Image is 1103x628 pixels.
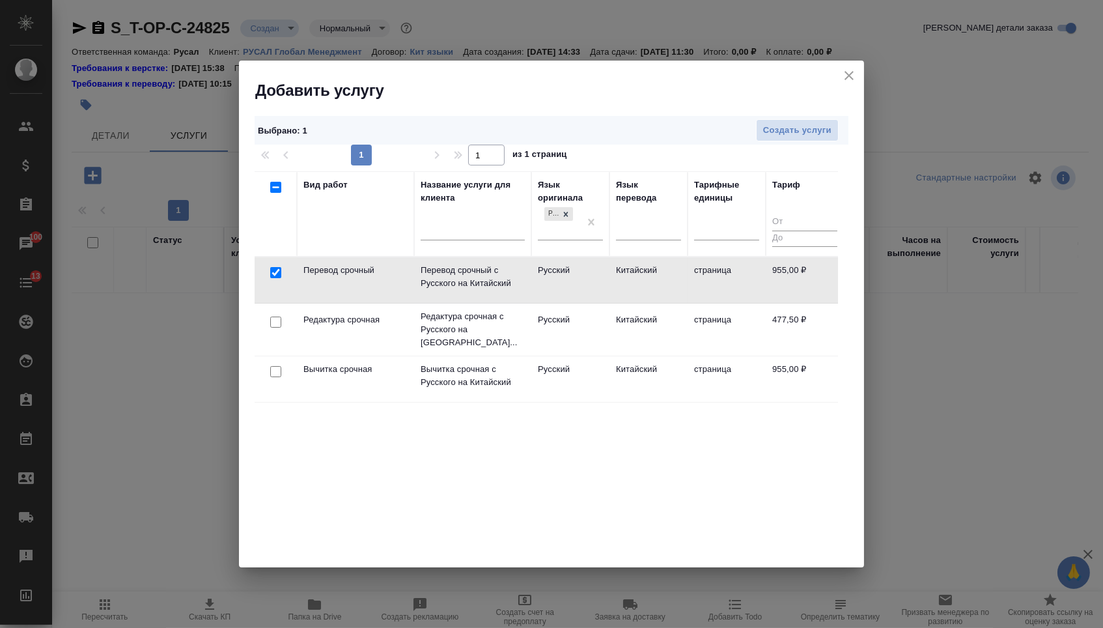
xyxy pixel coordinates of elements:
[772,231,837,247] input: До
[616,178,681,205] div: Язык перевода
[772,214,837,231] input: От
[609,307,688,352] td: Китайский
[258,126,307,136] span: Выбрано : 1
[609,257,688,303] td: Китайский
[839,66,859,85] button: close
[255,80,864,101] h2: Добавить услугу
[688,356,766,402] td: страница
[303,178,348,192] div: Вид работ
[688,257,766,303] td: страница
[531,257,609,303] td: Русский
[694,178,759,205] div: Тарифные единицы
[538,178,603,205] div: Язык оригинала
[421,178,525,205] div: Название услуги для клиента
[756,119,839,142] button: Создать услуги
[609,356,688,402] td: Китайский
[421,363,525,389] p: Вычитка срочная с Русского на Китайский
[303,313,408,326] p: Редактура срочная
[763,123,831,138] span: Создать услуги
[531,307,609,352] td: Русский
[766,257,844,303] td: 955,00 ₽
[766,356,844,402] td: 955,00 ₽
[421,310,525,349] p: Редактура срочная с Русского на [GEOGRAPHIC_DATA]...
[531,356,609,402] td: Русский
[421,264,525,290] p: Перевод срочный с Русского на Китайский
[303,264,408,277] p: Перевод срочный
[544,207,559,221] div: Русский
[543,206,574,222] div: Русский
[766,307,844,352] td: 477,50 ₽
[303,363,408,376] p: Вычитка срочная
[512,147,567,165] span: из 1 страниц
[688,307,766,352] td: страница
[772,178,800,192] div: Тариф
